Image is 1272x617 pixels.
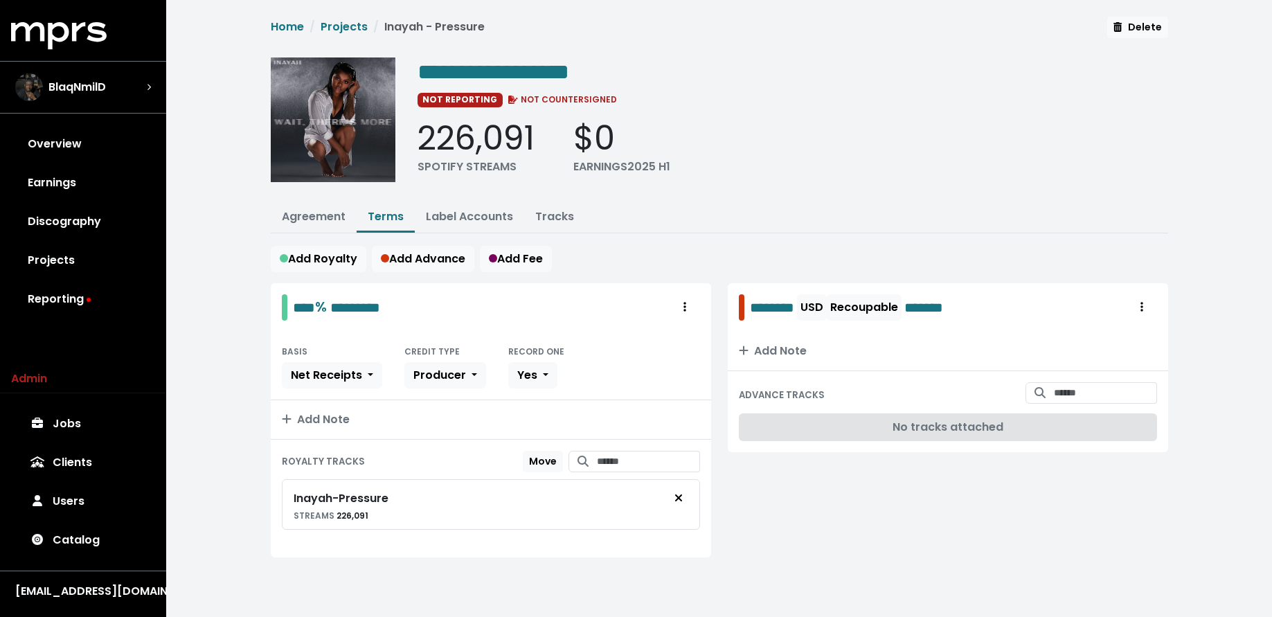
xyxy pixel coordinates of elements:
[1113,20,1161,34] span: Delete
[11,241,155,280] a: Projects
[1107,17,1167,38] button: Delete
[381,251,465,267] span: Add Advance
[282,362,382,388] button: Net Receipts
[750,297,794,318] span: Edit value
[280,251,357,267] span: Add Royalty
[418,159,535,175] div: SPOTIFY STREAMS
[15,73,43,101] img: The selected account / producer
[480,246,552,272] button: Add Fee
[11,27,107,43] a: mprs logo
[597,451,700,472] input: Search for tracks by title and link them to this royalty
[573,118,670,159] div: $0
[282,208,346,224] a: Agreement
[418,118,535,159] div: 226,091
[48,79,106,96] span: BlaqNmilD
[418,93,503,107] span: NOT REPORTING
[271,400,711,439] button: Add Note
[11,443,155,482] a: Clients
[294,510,368,521] small: 226,091
[505,93,617,105] span: NOT COUNTERSIGNED
[294,510,334,521] span: STREAMS
[372,246,474,272] button: Add Advance
[663,485,694,512] button: Remove royalty target
[830,299,898,315] span: Recoupable
[11,582,155,600] button: [EMAIL_ADDRESS][DOMAIN_NAME]
[1054,382,1157,404] input: Search for tracks by title and link them to this advance
[573,159,670,175] div: EARNINGS 2025 H1
[11,280,155,319] a: Reporting
[418,61,569,83] span: Edit value
[293,301,315,314] span: Edit value
[282,455,365,468] small: ROYALTY TRACKS
[529,454,557,468] span: Move
[508,346,564,357] small: RECORD ONE
[404,362,486,388] button: Producer
[517,367,537,383] span: Yes
[11,125,155,163] a: Overview
[489,251,543,267] span: Add Fee
[797,294,827,321] button: USD
[368,208,404,224] a: Terms
[271,19,485,46] nav: breadcrumb
[535,208,574,224] a: Tracks
[11,163,155,202] a: Earnings
[11,521,155,560] a: Catalog
[321,19,368,35] a: Projects
[739,413,1157,441] div: No tracks attached
[271,246,366,272] button: Add Royalty
[728,332,1168,370] button: Add Note
[282,346,307,357] small: BASIS
[282,411,350,427] span: Add Note
[413,367,466,383] span: Producer
[739,388,825,402] small: ADVANCE TRACKS
[800,299,823,315] span: USD
[294,490,388,507] div: Inayah - Pressure
[291,367,362,383] span: Net Receipts
[404,346,460,357] small: CREDIT TYPE
[15,583,151,600] div: [EMAIL_ADDRESS][DOMAIN_NAME]
[827,294,902,321] button: Recoupable
[426,208,513,224] a: Label Accounts
[271,57,395,182] img: Album cover for this project
[523,451,563,472] button: Move
[11,202,155,241] a: Discography
[271,19,304,35] a: Home
[368,19,485,35] li: Inayah - Pressure
[508,362,557,388] button: Yes
[11,404,155,443] a: Jobs
[904,297,943,318] span: Edit value
[1127,294,1157,321] button: Royalty administration options
[670,294,700,321] button: Royalty administration options
[315,297,327,316] span: %
[11,482,155,521] a: Users
[330,301,380,314] span: Edit value
[739,343,807,359] span: Add Note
